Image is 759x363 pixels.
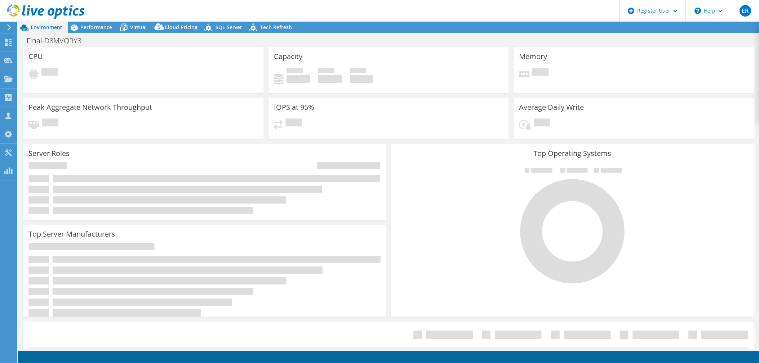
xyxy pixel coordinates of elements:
span: Free [318,68,334,75]
span: Cloud Pricing [165,24,197,31]
h3: Server Roles [28,149,70,157]
span: Total [350,68,366,75]
h3: Top Operating Systems [396,149,749,157]
h1: Final-D8MVQRY3 [23,37,93,45]
span: Tech Refresh [260,24,292,31]
span: Used [287,68,303,75]
svg: \n [694,8,701,14]
span: Pending [532,68,549,77]
h3: Average Daily Write [519,103,584,111]
h3: Top Server Manufacturers [28,230,115,238]
h4: 0 GiB [287,75,310,83]
span: ER [740,5,751,17]
span: Virtual [130,24,147,31]
h3: Peak Aggregate Network Throughput [28,103,152,111]
h4: 0 GiB [350,75,373,83]
span: SQL Server [216,24,242,31]
h3: CPU [28,53,43,60]
span: Pending [534,118,550,128]
h3: Capacity [274,53,302,60]
h3: Memory [519,53,547,60]
span: Pending [285,118,302,128]
h4: 0 GiB [318,75,342,83]
span: Performance [80,24,112,31]
span: Pending [41,68,58,77]
h3: IOPS at 95% [274,103,314,111]
span: Pending [42,118,58,128]
span: Environment [31,24,62,31]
